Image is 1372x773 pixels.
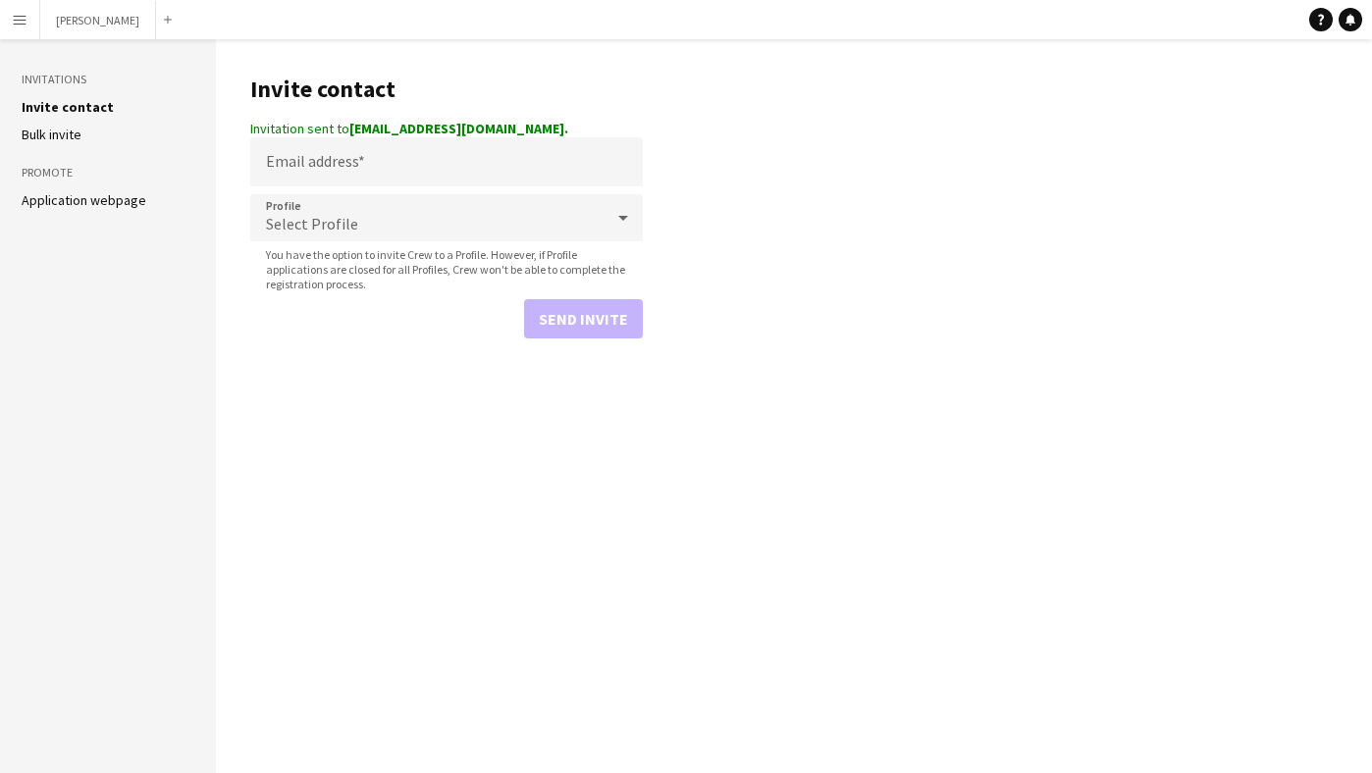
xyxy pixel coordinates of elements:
[250,247,643,291] span: You have the option to invite Crew to a Profile. However, if Profile applications are closed for ...
[349,120,568,137] strong: [EMAIL_ADDRESS][DOMAIN_NAME].
[266,214,358,233] span: Select Profile
[22,191,146,209] a: Application webpage
[250,75,643,104] h1: Invite contact
[40,1,156,39] button: [PERSON_NAME]
[22,71,194,88] h3: Invitations
[22,164,194,181] h3: Promote
[250,120,643,137] div: Invitation sent to
[22,126,81,143] a: Bulk invite
[22,98,114,116] a: Invite contact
